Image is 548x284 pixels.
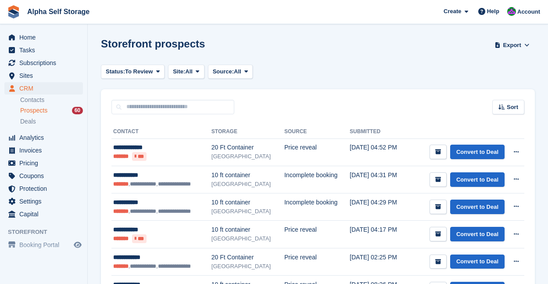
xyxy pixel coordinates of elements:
div: [GEOGRAPHIC_DATA] [211,152,284,161]
div: 10 ft container [211,225,284,234]
span: Tasks [19,44,72,56]
span: Help [487,7,499,16]
div: 20 Ft Container [211,253,284,262]
span: Account [517,7,540,16]
span: Prospects [20,106,47,115]
button: Site: All [168,65,204,79]
td: Price reveal [284,248,350,276]
td: Incomplete booking [284,166,350,193]
button: Export [493,38,531,52]
a: menu [4,170,83,182]
span: To Review [125,67,153,76]
span: Deals [20,117,36,126]
td: [DATE] 04:52 PM [350,138,408,166]
span: Pricing [19,157,72,169]
a: menu [4,69,83,82]
a: menu [4,239,83,251]
a: menu [4,182,83,195]
a: menu [4,82,83,95]
div: [GEOGRAPHIC_DATA] [211,234,284,243]
span: Site: [173,67,185,76]
div: [GEOGRAPHIC_DATA] [211,207,284,216]
span: Sort [507,103,518,112]
img: stora-icon-8386f47178a22dfd0bd8f6a31ec36ba5ce8667c1dd55bd0f319d3a0aa187defe.svg [7,5,20,18]
a: Alpha Self Storage [24,4,93,19]
a: Prospects 60 [20,106,83,115]
a: Convert to Deal [450,227,505,241]
button: Status: To Review [101,65,165,79]
span: Booking Portal [19,239,72,251]
span: Capital [19,208,72,220]
td: Price reveal [284,221,350,248]
a: menu [4,44,83,56]
th: Contact [111,125,211,139]
td: [DATE] 04:29 PM [350,193,408,221]
a: Convert to Deal [450,200,505,214]
span: Create [444,7,461,16]
th: Storage [211,125,284,139]
div: 10 ft container [211,198,284,207]
a: Preview store [72,240,83,250]
h1: Storefront prospects [101,38,205,50]
button: Source: All [208,65,253,79]
a: menu [4,157,83,169]
a: menu [4,195,83,208]
span: All [234,67,241,76]
td: [DATE] 04:31 PM [350,166,408,193]
a: Convert to Deal [450,145,505,159]
span: Export [503,41,521,50]
a: menu [4,57,83,69]
td: [DATE] 02:25 PM [350,248,408,276]
span: CRM [19,82,72,95]
span: Invoices [19,144,72,157]
a: Contacts [20,96,83,104]
td: Price reveal [284,138,350,166]
th: Submitted [350,125,408,139]
div: 60 [72,107,83,114]
td: Incomplete booking [284,193,350,221]
span: Analytics [19,131,72,144]
div: [GEOGRAPHIC_DATA] [211,262,284,271]
span: Settings [19,195,72,208]
div: 20 Ft Container [211,143,284,152]
span: Sites [19,69,72,82]
a: Convert to Deal [450,255,505,269]
a: menu [4,131,83,144]
a: menu [4,208,83,220]
span: All [185,67,193,76]
div: [GEOGRAPHIC_DATA] [211,180,284,189]
span: Source: [213,67,234,76]
div: 10 ft container [211,171,284,180]
th: Source [284,125,350,139]
td: [DATE] 04:17 PM [350,221,408,248]
span: Protection [19,182,72,195]
span: Status: [106,67,125,76]
a: menu [4,144,83,157]
a: menu [4,31,83,44]
a: Convert to Deal [450,172,505,187]
img: James Bambury [507,7,516,16]
span: Home [19,31,72,44]
span: Coupons [19,170,72,182]
span: Subscriptions [19,57,72,69]
a: Deals [20,117,83,126]
span: Storefront [8,228,87,237]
